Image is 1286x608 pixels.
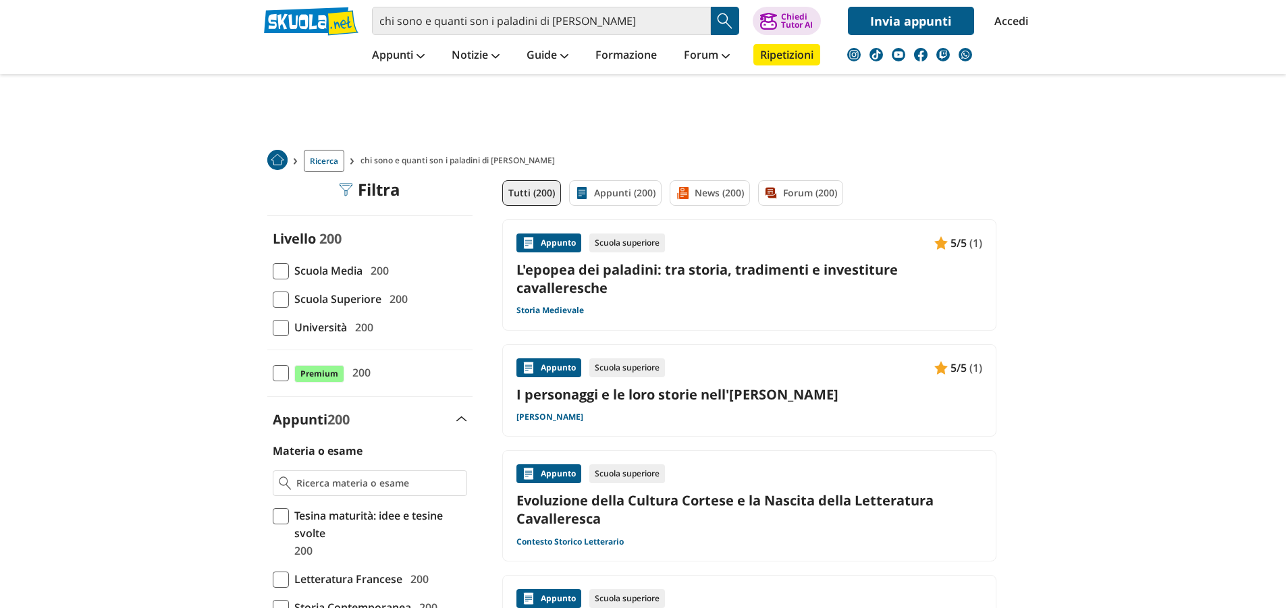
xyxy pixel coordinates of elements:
button: Search Button [711,7,739,35]
a: Forum [680,44,733,68]
span: Premium [294,365,344,383]
img: youtube [892,48,905,61]
img: Appunti contenuto [934,236,948,250]
div: Appunto [516,358,581,377]
span: 200 [384,290,408,308]
a: Appunti [369,44,428,68]
a: I personaggi e le loro storie nell'[PERSON_NAME] [516,385,982,404]
a: L'epopea dei paladini: tra storia, tradimenti e investiture cavalleresche [516,260,982,297]
div: Scuola superiore [589,233,665,252]
div: Filtra [339,180,400,199]
img: Ricerca materia o esame [279,476,292,490]
span: 200 [319,229,342,248]
a: Appunti (200) [569,180,662,206]
button: ChiediTutor AI [753,7,821,35]
img: twitch [936,48,950,61]
label: Appunti [273,410,350,429]
span: (1) [969,359,982,377]
div: Appunto [516,464,581,483]
a: Forum (200) [758,180,843,206]
span: (1) [969,234,982,252]
div: Scuola superiore [589,589,665,608]
img: Appunti contenuto [522,592,535,605]
a: News (200) [670,180,750,206]
span: 200 [405,570,429,588]
a: Accedi [994,7,1023,35]
img: News filtro contenuto [676,186,689,200]
a: Invia appunti [848,7,974,35]
span: Letteratura Francese [289,570,402,588]
label: Materia o esame [273,443,363,458]
span: 5/5 [950,359,967,377]
span: Tesina maturità: idee e tesine svolte [289,507,467,542]
input: Cerca appunti, riassunti o versioni [372,7,711,35]
span: 200 [289,542,313,559]
a: Storia Medievale [516,305,584,316]
img: facebook [914,48,928,61]
a: Evoluzione della Cultura Cortese e la Nascita della Letteratura Cavalleresca [516,491,982,528]
div: Scuola superiore [589,464,665,483]
a: Notizie [448,44,503,68]
img: Appunti filtro contenuto [575,186,589,200]
div: Appunto [516,589,581,608]
span: 200 [365,262,389,279]
div: Chiedi Tutor AI [781,13,813,29]
img: Filtra filtri mobile [339,183,352,196]
img: tiktok [869,48,883,61]
a: Contesto Storico Letterario [516,536,624,547]
img: WhatsApp [959,48,972,61]
img: Forum filtro contenuto [764,186,778,200]
a: Tutti (200) [502,180,561,206]
input: Ricerca materia o esame [296,476,460,490]
span: chi sono e quanti son i paladini di [PERSON_NAME] [360,150,560,172]
a: Ripetizioni [753,44,820,65]
span: 200 [347,364,371,381]
img: Home [267,150,288,170]
img: Appunti contenuto [522,467,535,480]
span: Scuola Superiore [289,290,381,308]
span: 200 [327,410,350,429]
img: Appunti contenuto [934,361,948,375]
img: Appunti contenuto [522,236,535,250]
img: Appunti contenuto [522,361,535,375]
a: Ricerca [304,150,344,172]
span: Scuola Media [289,262,363,279]
label: Livello [273,229,316,248]
div: Appunto [516,233,581,252]
img: instagram [847,48,861,61]
a: Home [267,150,288,172]
img: Apri e chiudi sezione [456,416,467,422]
a: [PERSON_NAME] [516,412,583,422]
img: Cerca appunti, riassunti o versioni [715,11,735,31]
a: Formazione [592,44,660,68]
span: 5/5 [950,234,967,252]
div: Scuola superiore [589,358,665,377]
a: Guide [523,44,572,68]
span: 200 [350,319,373,336]
span: Università [289,319,347,336]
